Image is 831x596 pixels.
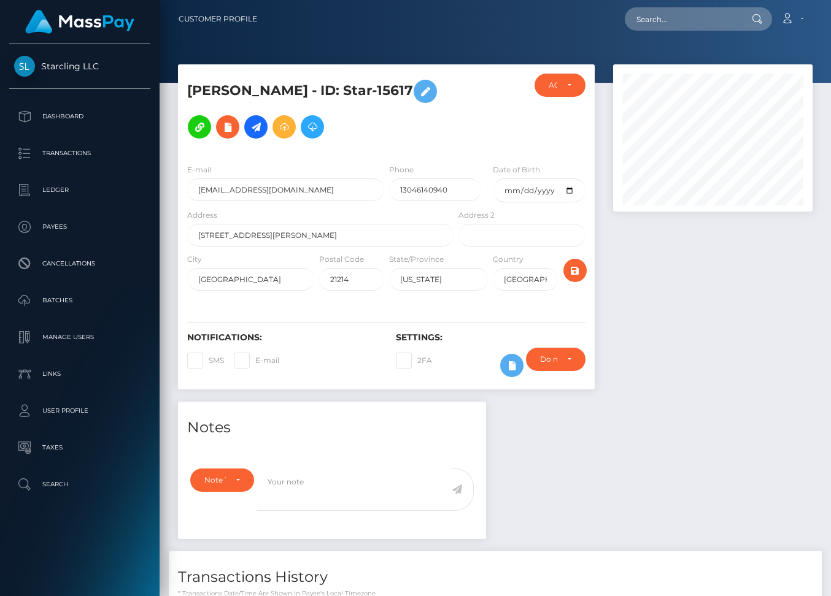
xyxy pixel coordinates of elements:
[9,101,150,132] a: Dashboard
[9,469,150,500] a: Search
[9,138,150,169] a: Transactions
[9,322,150,353] a: Manage Users
[526,348,586,371] button: Do not require
[234,353,279,369] label: E-mail
[187,254,202,265] label: City
[458,210,495,221] label: Address 2
[14,107,145,126] p: Dashboard
[14,365,145,383] p: Links
[187,417,477,438] h4: Notes
[549,80,557,90] div: ACTIVE
[187,353,224,369] label: SMS
[187,164,211,175] label: E-mail
[9,395,150,426] a: User Profile
[540,354,557,364] div: Do not require
[14,438,145,457] p: Taxes
[14,181,145,199] p: Ledger
[9,61,150,72] span: Starcling LLC
[396,353,432,369] label: 2FA
[244,115,268,139] a: Initiate Payout
[625,7,740,31] input: Search...
[493,254,524,265] label: Country
[9,248,150,279] a: Cancellations
[396,332,586,343] h6: Settings:
[179,6,257,32] a: Customer Profile
[14,218,145,236] p: Payees
[14,144,145,162] p: Transactions
[178,567,813,588] h4: Transactions History
[9,359,150,389] a: Links
[190,468,254,492] button: Note Type
[9,175,150,205] a: Ledger
[14,402,145,420] p: User Profile
[9,432,150,463] a: Taxes
[187,332,377,343] h6: Notifications:
[25,10,134,34] img: MassPay Logo
[14,56,35,77] img: Starcling LLC
[389,164,414,175] label: Phone
[389,254,444,265] label: State/Province
[9,212,150,242] a: Payees
[187,74,447,145] h5: [PERSON_NAME] - ID: Star-15617
[9,285,150,316] a: Batches
[535,74,586,97] button: ACTIVE
[14,254,145,273] p: Cancellations
[14,291,145,310] p: Batches
[204,475,226,485] div: Note Type
[493,164,540,175] label: Date of Birth
[187,210,217,221] label: Address
[14,328,145,346] p: Manage Users
[14,475,145,494] p: Search
[319,254,364,265] label: Postal Code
